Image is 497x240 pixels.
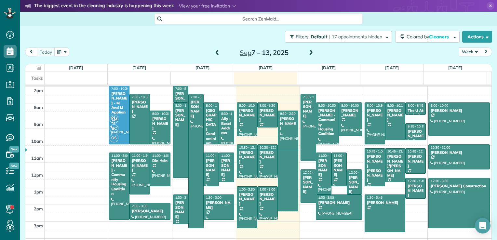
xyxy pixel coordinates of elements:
div: [PERSON_NAME]/[PERSON_NAME] [387,154,404,178]
span: 12:00 - 1:30 [349,170,367,175]
div: [PERSON_NAME] [333,158,345,177]
span: 10:30 - 12:30 [260,145,279,150]
span: 7:00 - 8:00 [175,87,191,91]
div: [PERSON_NAME] [206,200,232,210]
span: 8:00 - 10:00 [431,103,448,108]
span: 11am [31,155,43,161]
span: Default [311,34,328,40]
span: 1:00 - 3:00 [260,187,275,192]
div: [PERSON_NAME] [152,116,168,130]
div: [PERSON_NAME] [318,200,360,205]
div: [PERSON_NAME] [259,150,276,164]
span: 1:30 - 3:00 [318,195,334,200]
div: [PERSON_NAME] [341,108,360,118]
span: BC [110,124,118,133]
div: Din Hsin [152,158,168,163]
div: [PERSON_NAME] [239,192,255,206]
span: 1:30 - 3:45 [367,195,383,200]
span: 12:30 - 3:30 [431,179,448,183]
div: [PERSON_NAME] - M And M Appliance [111,91,128,119]
a: Filters: Default | 17 appointments hidden [282,31,392,43]
span: Sep [240,48,251,57]
span: 7:30 - 11:30 [303,95,320,99]
span: 8am [34,105,43,110]
div: [PERSON_NAME] [407,184,424,198]
span: 11:00 - 1:00 [334,153,351,158]
span: 8:00 - 10:30 [367,103,384,108]
div: [PERSON_NAME] - Btn Systems [407,129,424,148]
div: [PERSON_NAME] [PERSON_NAME] [367,154,383,182]
button: Week [459,47,480,56]
div: [PERSON_NAME] [407,154,424,168]
a: [DATE] [259,65,273,70]
a: [DATE] [385,65,399,70]
button: prev [25,47,37,56]
div: [PERSON_NAME] [430,108,488,113]
div: [PERSON_NAME] [175,108,186,127]
div: [PERSON_NAME] [387,108,404,122]
span: 10:30 - 12:00 [431,145,450,150]
span: 11:00 - 12:45 [221,153,241,158]
a: [DATE] [448,65,462,70]
span: 8:00 - 10:15 [387,103,405,108]
div: [PERSON_NAME] [175,91,186,110]
div: [PERSON_NAME] - Community Housing Coalition [318,108,337,136]
button: Colored byCleaners [395,31,460,43]
span: 11:00 - 1:00 [152,153,170,158]
span: 2pm [34,206,43,211]
span: 10:45 - 12:45 [387,149,407,153]
span: 8:30 - 10:30 [221,112,239,116]
span: 1pm [34,189,43,194]
span: 10:30 - 12:30 [239,145,259,150]
span: 9:15 - 10:15 [408,124,425,128]
div: [PERSON_NAME] [302,175,314,194]
span: 1:30 - 3:00 [206,195,222,200]
div: [PERSON_NAME] [175,200,186,219]
span: 1:30 - 3:15 [175,195,191,200]
span: OS [110,134,118,142]
div: [PERSON_NAME] - Community Housing Coalition [111,158,128,196]
div: [PERSON_NAME] [131,209,168,213]
span: 1:00 - 3:30 [239,187,255,192]
div: [PERSON_NAME] [302,100,314,119]
h2: 7 – 13, 2025 [223,49,305,56]
span: Filters: [296,34,309,40]
span: Colored by [407,34,451,40]
span: 11:00 - 3:00 [111,153,129,158]
span: 11:00 - 1:30 [132,153,149,158]
span: 11:00 - 1:00 [206,153,223,158]
span: 10:45 - 12:15 [408,149,427,153]
span: 8:00 - 10:00 [239,103,257,108]
div: [PERSON_NAME] Construction [430,184,488,188]
div: [PERSON_NAME] [367,200,404,205]
span: 3pm [34,223,43,228]
span: 12:00 - 2:00 [303,170,320,175]
span: 12pm [31,172,43,178]
div: [GEOGRAPHIC_DATA] Condominium [206,108,217,146]
span: 8:00 - 9:30 [260,103,275,108]
span: 2:00 - 3:00 [132,204,147,208]
a: [DATE] [195,65,209,70]
span: 7:30 - 10:30 [132,95,149,99]
div: [PERSON_NAME] [206,158,217,177]
span: 8:30 - 10:30 [152,112,170,116]
span: 8:00 - 8:45 [408,103,423,108]
span: | 17 appointments hidden [329,34,382,40]
div: [PERSON_NAME] [259,192,276,206]
span: 7:30 - 3:30 [191,95,206,99]
div: The U At Ledroit [407,108,424,118]
button: today [37,47,55,56]
button: next [480,47,492,56]
div: [PERSON_NAME] [239,108,255,122]
span: KM [110,115,118,124]
span: 9am [34,122,43,127]
div: Open Intercom Messenger [475,218,490,233]
span: Cleaners [429,34,450,40]
span: 8:00 - 10:30 [206,103,223,108]
span: 7am [34,88,43,93]
a: [DATE] [132,65,146,70]
span: 7:00 - 10:30 [111,87,129,91]
div: [PERSON_NAME] [131,100,148,114]
div: [PERSON_NAME] [190,100,202,119]
div: [PERSON_NAME] [430,150,488,155]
